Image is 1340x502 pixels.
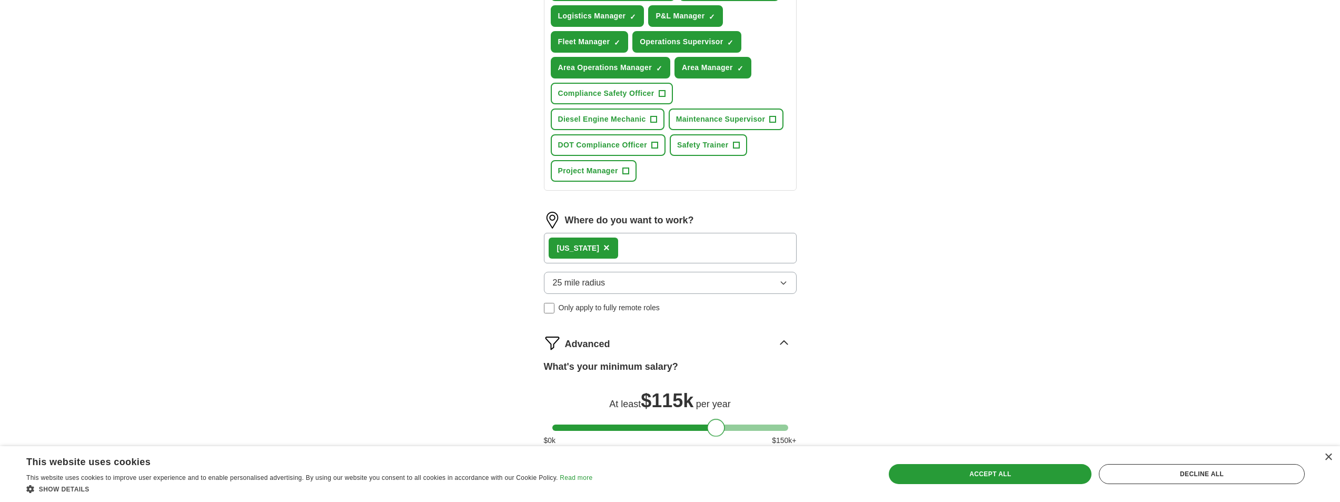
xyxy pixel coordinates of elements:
span: Compliance Safety Officer [558,88,654,99]
span: Project Manager [558,165,618,176]
span: Advanced [565,337,610,351]
span: ✓ [737,64,743,73]
button: × [603,240,610,256]
span: DOT Compliance Officer [558,140,648,151]
button: Maintenance Supervisor [669,109,784,130]
button: Safety Trainer [670,134,747,156]
span: × [603,242,610,253]
div: [US_STATE] [557,243,599,254]
span: Logistics Manager [558,11,626,22]
span: Only apply to fully remote roles [559,302,660,313]
img: location.png [544,212,561,229]
button: DOT Compliance Officer [551,134,666,156]
button: Project Manager [551,160,637,182]
button: Operations Supervisor✓ [632,31,741,53]
span: This website uses cookies to improve user experience and to enable personalised advertising. By u... [26,474,558,481]
span: ✓ [709,13,715,21]
span: per year [696,399,731,409]
button: Logistics Manager✓ [551,5,644,27]
span: Diesel Engine Mechanic [558,114,646,125]
div: Close [1324,454,1332,461]
button: Diesel Engine Mechanic [551,109,664,130]
span: Area Operations Manager [558,62,652,73]
span: 25 mile radius [553,277,606,289]
button: Area Manager✓ [674,57,751,78]
button: Fleet Manager✓ [551,31,629,53]
div: Accept all [889,464,1091,484]
span: ✓ [630,13,636,21]
span: $ 115k [641,390,693,411]
span: P&L Manager [656,11,704,22]
label: What's your minimum salary? [544,360,678,374]
span: Fleet Manager [558,36,610,47]
span: ✓ [727,38,733,47]
button: Area Operations Manager✓ [551,57,670,78]
button: P&L Manager✓ [648,5,723,27]
span: Show details [39,486,90,493]
div: This website uses cookies [26,452,566,468]
span: Operations Supervisor [640,36,723,47]
a: Read more, opens a new window [560,474,592,481]
span: $ 0 k [544,435,556,446]
div: Show details [26,484,592,494]
button: Compliance Safety Officer [551,83,673,104]
img: filter [544,334,561,351]
span: ✓ [614,38,620,47]
span: At least [609,399,641,409]
div: Decline all [1099,464,1305,484]
span: Safety Trainer [677,140,729,151]
label: Where do you want to work? [565,213,694,228]
span: Maintenance Supervisor [676,114,766,125]
button: 25 mile radius [544,272,797,294]
input: Only apply to fully remote roles [544,303,554,313]
span: ✓ [656,64,662,73]
span: $ 150 k+ [772,435,796,446]
span: Area Manager [682,62,733,73]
